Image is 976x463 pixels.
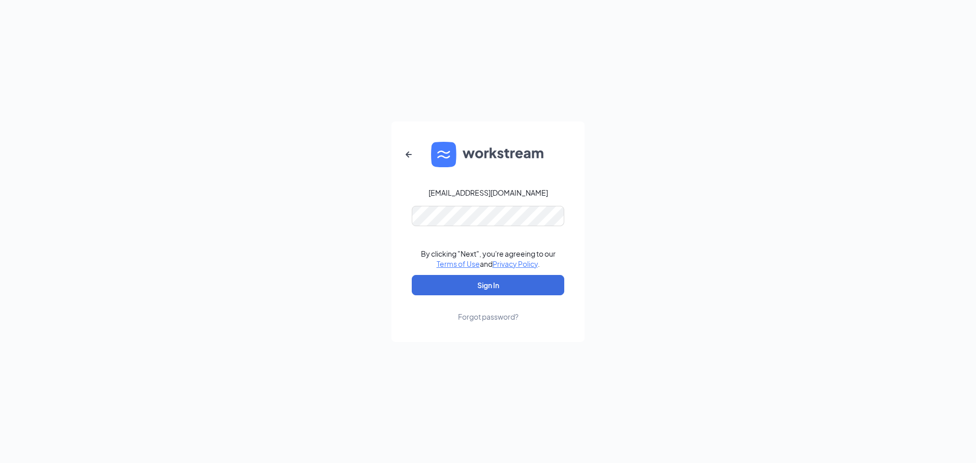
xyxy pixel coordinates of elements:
[437,259,480,268] a: Terms of Use
[403,148,415,161] svg: ArrowLeftNew
[412,275,564,295] button: Sign In
[458,295,518,322] a: Forgot password?
[493,259,538,268] a: Privacy Policy
[458,312,518,322] div: Forgot password?
[429,188,548,198] div: [EMAIL_ADDRESS][DOMAIN_NAME]
[396,142,421,167] button: ArrowLeftNew
[431,142,545,167] img: WS logo and Workstream text
[421,249,556,269] div: By clicking "Next", you're agreeing to our and .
